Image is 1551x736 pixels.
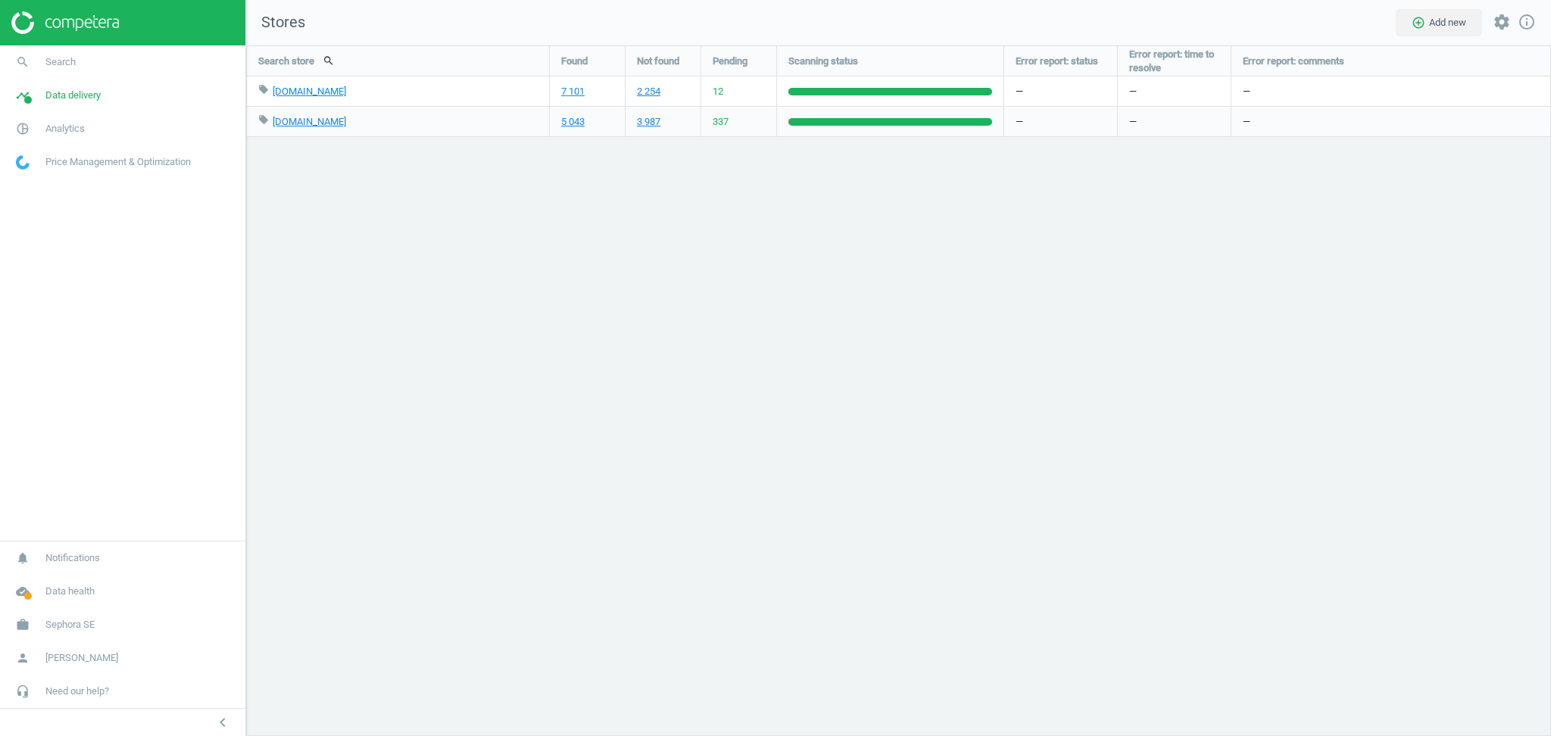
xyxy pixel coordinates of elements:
span: Notifications [45,551,100,565]
i: local_offer [258,114,269,125]
div: — [1004,107,1117,136]
span: Scanning status [788,55,858,68]
i: person [8,644,37,672]
i: chevron_left [214,713,232,731]
span: Pending [713,55,747,68]
span: Data health [45,585,95,598]
i: pie_chart_outlined [8,114,37,143]
span: Need our help? [45,685,109,698]
span: Found [561,55,588,68]
span: [PERSON_NAME] [45,651,118,665]
span: Stores [246,12,305,33]
div: — [1231,76,1551,106]
span: Search [45,55,76,69]
button: add_circle_outlineAdd new [1396,9,1482,36]
span: Error report: status [1016,55,1098,68]
i: timeline [8,81,37,110]
span: Not found [637,55,679,68]
i: settings [1493,13,1511,31]
button: search [314,48,343,73]
i: work [8,610,37,639]
a: 7 101 [561,85,585,98]
i: add_circle_outline [1412,16,1425,30]
a: 5 043 [561,115,585,129]
span: 337 [713,115,729,129]
button: settings [1486,6,1518,39]
span: Error report: time to resolve [1129,48,1219,75]
a: [DOMAIN_NAME] [273,86,346,97]
a: [DOMAIN_NAME] [273,116,346,127]
a: 3 987 [637,115,660,129]
span: Sephora SE [45,618,95,632]
button: chevron_left [204,713,242,732]
i: headset_mic [8,677,37,706]
i: info_outline [1518,13,1536,31]
span: 12 [713,85,723,98]
img: wGWNvw8QSZomAAAAABJRU5ErkJggg== [16,155,30,170]
div: — [1231,107,1551,136]
span: Data delivery [45,89,101,102]
span: — [1129,85,1137,98]
i: cloud_done [8,577,37,606]
div: Search store [247,46,549,76]
img: ajHJNr6hYgQAAAAASUVORK5CYII= [11,11,119,34]
i: search [8,48,37,76]
i: local_offer [258,84,269,95]
span: Price Management & Optimization [45,155,191,169]
div: — [1004,76,1117,106]
a: info_outline [1518,13,1536,33]
span: — [1129,115,1137,129]
a: 2 254 [637,85,660,98]
i: notifications [8,544,37,572]
span: Analytics [45,122,85,136]
span: Error report: comments [1243,55,1344,68]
